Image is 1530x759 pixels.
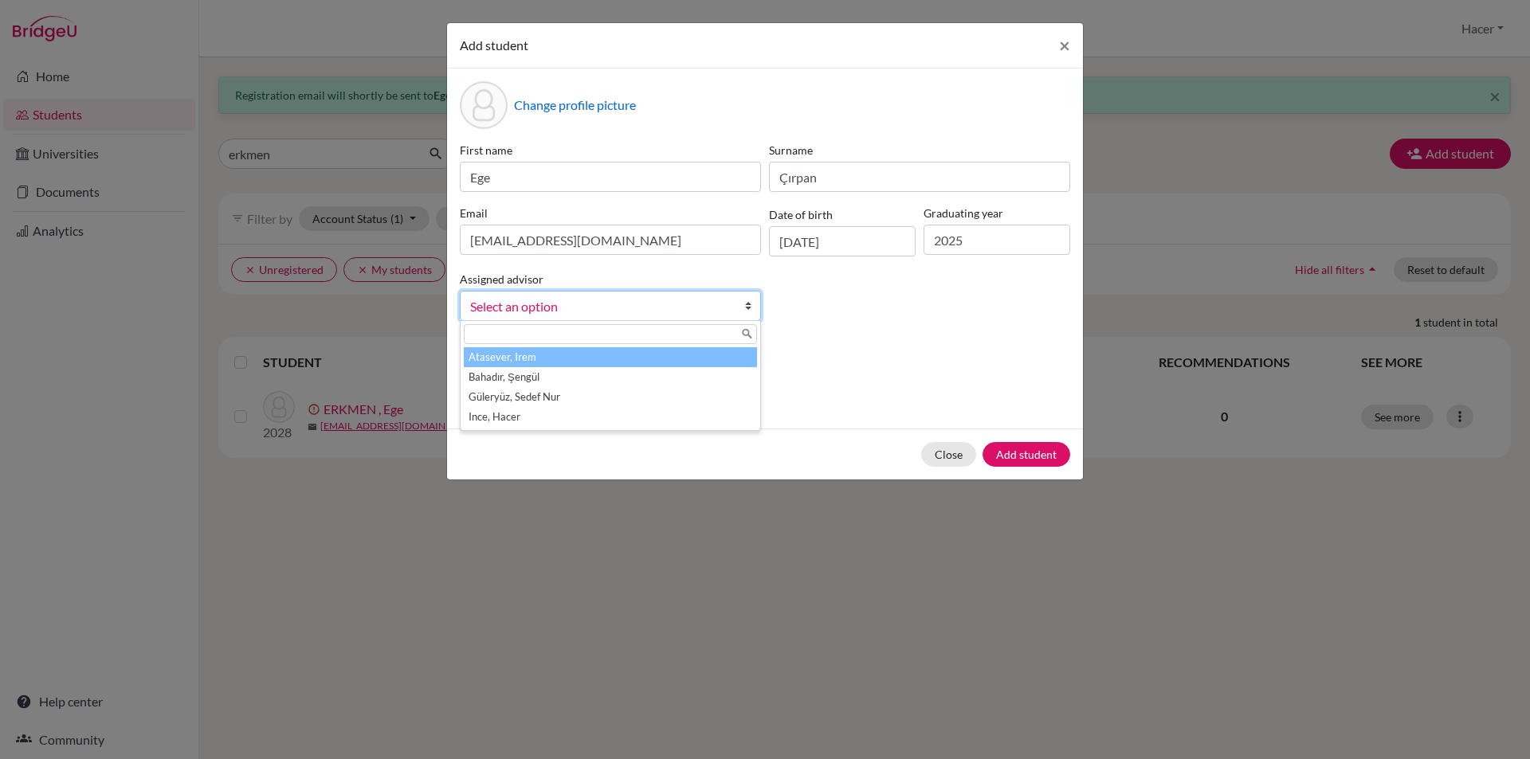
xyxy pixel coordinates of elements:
li: Bahadır, Şengül [464,367,757,387]
li: Güleryüz, Sedef Nur [464,387,757,407]
button: Close [1046,23,1083,68]
label: Email [460,205,761,221]
li: Ince, Hacer [464,407,757,427]
label: Date of birth [769,206,833,223]
li: Atasever, Irem [464,347,757,367]
input: dd/mm/yyyy [769,226,916,256]
span: Add student [460,37,528,53]
span: × [1059,33,1070,57]
div: Profile picture [460,81,508,129]
label: First name [460,142,761,158]
label: Assigned advisor [460,271,543,288]
span: Select an option [470,296,730,317]
button: Close [921,442,976,467]
label: Surname [769,142,1070,158]
p: Parents [460,346,1070,366]
button: Add student [983,442,1070,467]
label: Graduating year [924,205,1070,221]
